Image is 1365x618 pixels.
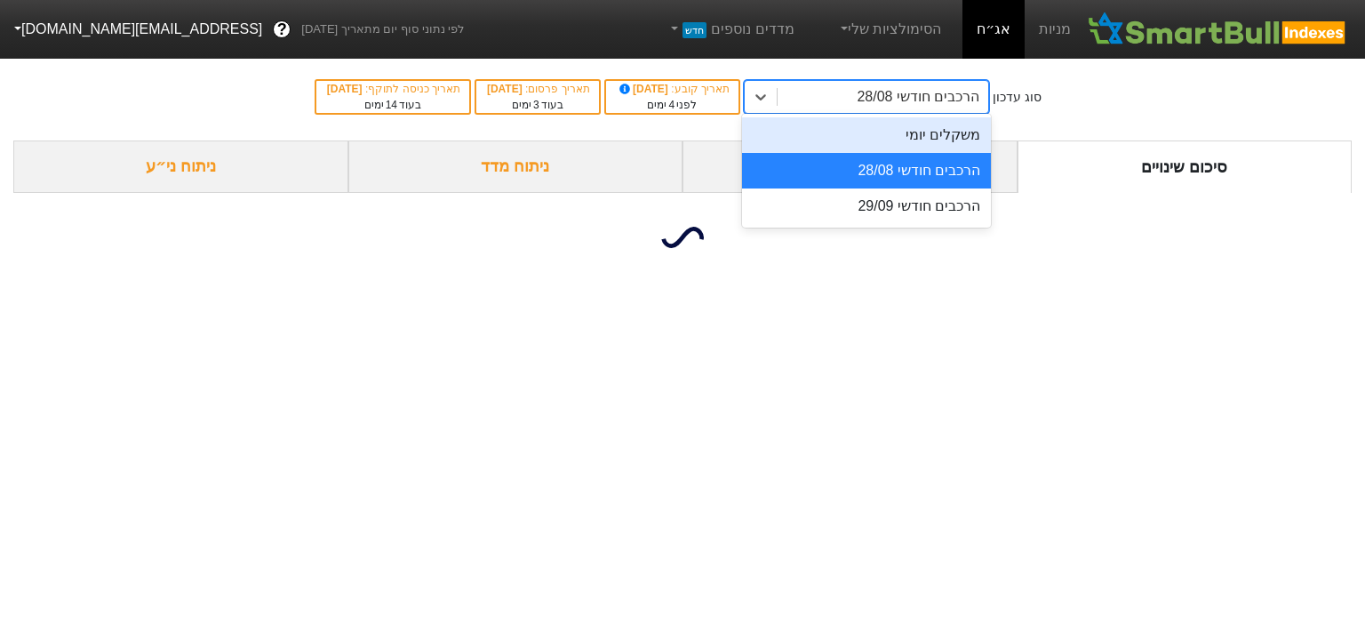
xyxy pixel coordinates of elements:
[1018,140,1353,193] div: סיכום שינויים
[487,83,525,95] span: [DATE]
[327,83,365,95] span: [DATE]
[301,20,464,38] span: לפי נתוני סוף יום מתאריך [DATE]
[615,97,730,113] div: לפני ימים
[386,99,397,111] span: 14
[682,140,1018,193] div: ביקושים והיצעים צפויים
[348,140,683,193] div: ניתוח מדד
[485,81,590,97] div: תאריך פרסום :
[742,153,991,189] div: הרכבים חודשי 28/08
[742,117,991,153] div: משקלים יומי
[830,12,949,47] a: הסימולציות שלי
[668,99,675,111] span: 4
[1085,12,1351,47] img: SmartBull
[277,18,287,42] span: ?
[660,12,802,47] a: מדדים נוספיםחדש
[682,22,706,38] span: חדש
[661,216,704,259] img: loading...
[325,81,460,97] div: תאריך כניסה לתוקף :
[857,86,979,108] div: הרכבים חודשי 28/08
[617,83,672,95] span: [DATE]
[533,99,539,111] span: 3
[325,97,460,113] div: בעוד ימים
[13,140,348,193] div: ניתוח ני״ע
[485,97,590,113] div: בעוד ימים
[615,81,730,97] div: תאריך קובע :
[742,189,991,224] div: הרכבים חודשי 29/09
[993,88,1042,107] div: סוג עדכון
